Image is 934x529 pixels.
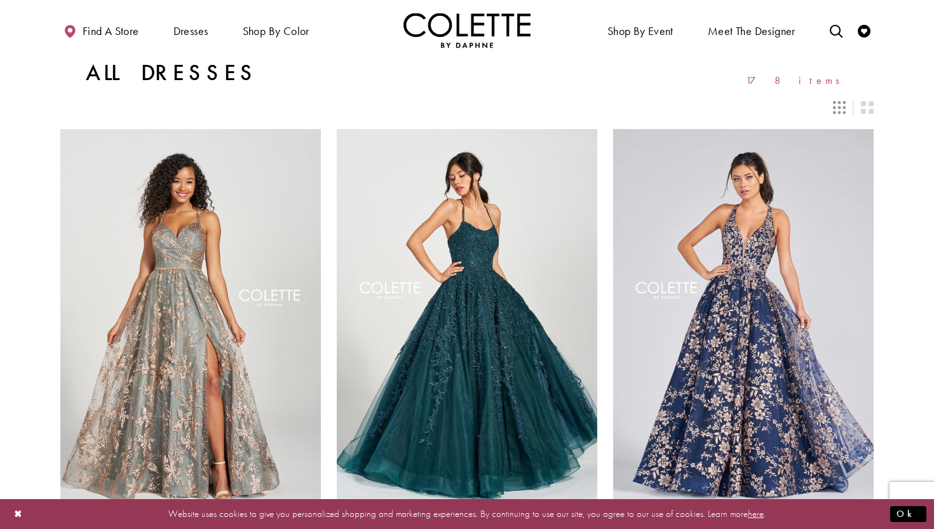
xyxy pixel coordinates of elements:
[53,93,881,121] div: Layout Controls
[613,129,874,508] a: Visit Colette by Daphne Style No. CL12223 Page
[91,505,843,523] p: Website uses cookies to give you personalized shopping and marketing experiences. By continuing t...
[60,129,321,508] a: Visit Colette by Daphne Style No. CL12218 Page
[746,75,848,86] span: 178 items
[748,507,764,520] a: here
[890,506,926,522] button: Submit Dialog
[833,101,846,114] span: Switch layout to 3 columns
[337,129,597,508] a: Visit Colette by Daphne Style No. CL12221 Page
[8,503,29,525] button: Close Dialog
[861,101,874,114] span: Switch layout to 2 columns
[86,60,258,86] h1: All Dresses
